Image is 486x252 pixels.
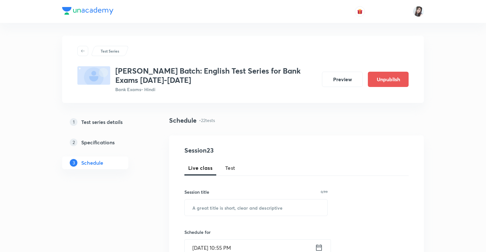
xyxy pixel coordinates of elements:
[101,48,119,54] p: Test Series
[357,9,363,14] img: avatar
[188,164,212,172] span: Live class
[169,116,197,125] h4: Schedule
[322,72,363,87] button: Preview
[185,199,327,216] input: A great title is short, clear and descriptive
[184,229,328,235] h6: Schedule for
[62,116,149,128] a: 1Test series details
[70,159,77,167] p: 3
[115,66,317,85] h3: [PERSON_NAME] Batch: English Test Series for Bank Exams [DATE]-[DATE]
[321,190,328,193] p: 0/99
[225,164,235,172] span: Test
[70,139,77,146] p: 2
[413,6,424,17] img: Manjeet Kaur
[184,146,301,155] h4: Session 23
[184,189,209,195] h6: Session title
[81,139,115,146] h5: Specifications
[62,136,149,149] a: 2Specifications
[62,7,113,16] a: Company Logo
[62,7,113,15] img: Company Logo
[199,117,215,124] p: • 22 tests
[77,66,110,85] img: fallback-thumbnail.png
[115,86,317,93] p: Bank Exams • Hindi
[368,72,409,87] button: Unpublish
[355,6,365,17] button: avatar
[70,118,77,126] p: 1
[81,118,123,126] h5: Test series details
[81,159,103,167] h5: Schedule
